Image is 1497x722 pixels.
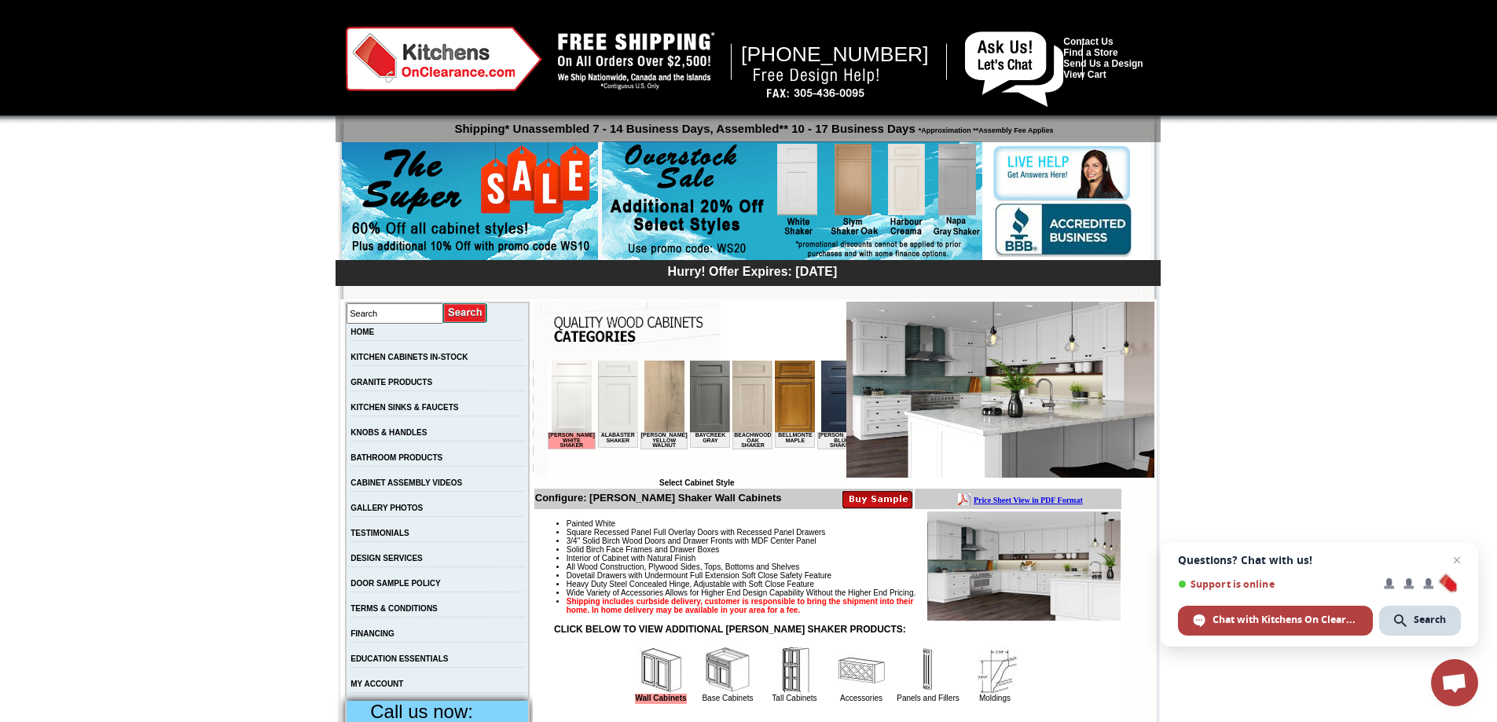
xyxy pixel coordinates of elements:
[635,694,686,704] a: Wall Cabinets
[548,361,846,478] iframe: Browser incompatible
[971,647,1018,694] img: Moldings
[567,519,615,528] span: Painted White
[535,492,782,504] b: Configure: [PERSON_NAME] Shaker Wall Cabinets
[350,328,374,336] a: HOME
[350,353,468,361] a: KITCHEN CABINETS IN-STOCK
[979,694,1011,702] a: Moldings
[904,647,952,694] img: Panels and Fillers
[567,580,814,588] span: Heavy Duty Steel Concealed Hinge, Adjustable with Soft Close Feature
[567,554,696,563] span: Interior of Cabinet with Natural Finish
[567,571,831,580] span: Dovetail Drawers with Undermount Full Extension Soft Close Safety Feature
[637,647,684,694] img: Wall Cabinets
[443,302,488,324] input: Submit
[350,579,440,588] a: DOOR SAMPLE POLICY
[350,478,462,487] a: CABINET ASSEMBLY VIDEOS
[1379,606,1461,636] div: Search
[1063,47,1117,58] a: Find a Store
[897,694,959,702] a: Panels and Fillers
[838,647,885,694] img: Accessories
[927,511,1121,621] img: Product Image
[350,504,423,512] a: GALLERY PHOTOS
[567,545,720,554] span: Solid Birch Face Frames and Drawer Boxes
[18,6,127,15] b: Price Sheet View in PDF Format
[270,71,317,89] td: [PERSON_NAME] Blue Shaker
[370,701,473,722] span: Call us now:
[350,629,394,638] a: FINANCING
[346,27,542,91] img: Kitchens on Clearance Logo
[343,115,1161,135] p: Shipping* Unassembled 7 - 14 Business Days, Assembled** 10 - 17 Business Days
[350,428,427,437] a: KNOBS & HANDLES
[1178,554,1461,566] span: Questions? Chat with us!
[567,537,816,545] span: 3/4" Solid Birch Wood Doors and Drawer Fronts with MDF Center Panel
[1414,613,1446,627] span: Search
[350,554,423,563] a: DESIGN SERVICES
[771,647,818,694] img: Tall Cabinets
[846,302,1154,478] img: Ashton White Shaker
[741,42,929,66] span: [PHONE_NUMBER]
[702,694,753,702] a: Base Cabinets
[1063,58,1143,69] a: Send Us a Design
[350,453,442,462] a: BATHROOM PRODUCTS
[350,378,432,387] a: GRANITE PRODUCTS
[350,680,403,688] a: MY ACCOUNT
[350,529,409,537] a: TESTIMONIALS
[1431,659,1478,706] div: Open chat
[350,654,448,663] a: EDUCATION ESSENTIALS
[659,478,735,487] b: Select Cabinet Style
[915,123,1054,134] span: *Approximation **Assembly Fee Applies
[1063,36,1113,47] a: Contact Us
[567,597,914,614] strong: Shipping includes curbside delivery, customer is responsible to bring the shipment into their hom...
[772,694,816,702] a: Tall Cabinets
[350,604,438,613] a: TERMS & CONDITIONS
[343,262,1161,279] div: Hurry! Offer Expires: [DATE]
[1178,606,1373,636] div: Chat with Kitchens On Clearance
[567,563,799,571] span: All Wood Construction, Plywood Sides, Tops, Bottoms and Shelves
[1178,578,1373,590] span: Support is online
[840,694,882,702] a: Accessories
[2,4,15,16] img: pdf.png
[567,588,915,597] span: Wide Variety of Accessories Allows for Higher End Design Capability Without the Higher End Pricing.
[18,2,127,16] a: Price Sheet View in PDF Format
[1213,613,1358,627] span: Chat with Kitchens On Clearance
[1063,69,1106,80] a: View Cart
[554,624,906,635] strong: CLICK BELOW TO VIEW ADDITIONAL [PERSON_NAME] SHAKER PRODUCTS:
[350,403,458,412] a: KITCHEN SINKS & FAUCETS
[567,528,826,537] span: Square Recessed Panel Full Overlay Doors with Recessed Panel Drawers
[704,647,751,694] img: Base Cabinets
[1447,551,1466,570] span: Close chat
